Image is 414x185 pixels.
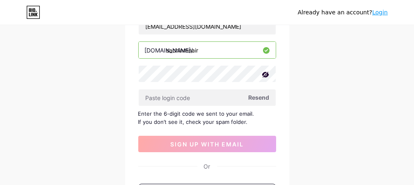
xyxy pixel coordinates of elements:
div: Already have an account? [298,8,388,17]
div: Or [204,162,210,171]
div: [DOMAIN_NAME]/ [145,46,193,55]
input: Email [139,18,276,34]
span: Resend [249,93,270,102]
span: sign up with email [170,141,244,148]
a: Login [372,9,388,16]
div: Enter the 6-digit code we sent to your email. If you don’t see it, check your spam folder. [138,110,276,126]
button: sign up with email [138,136,276,152]
input: Paste login code [139,89,276,106]
input: username [139,42,276,58]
